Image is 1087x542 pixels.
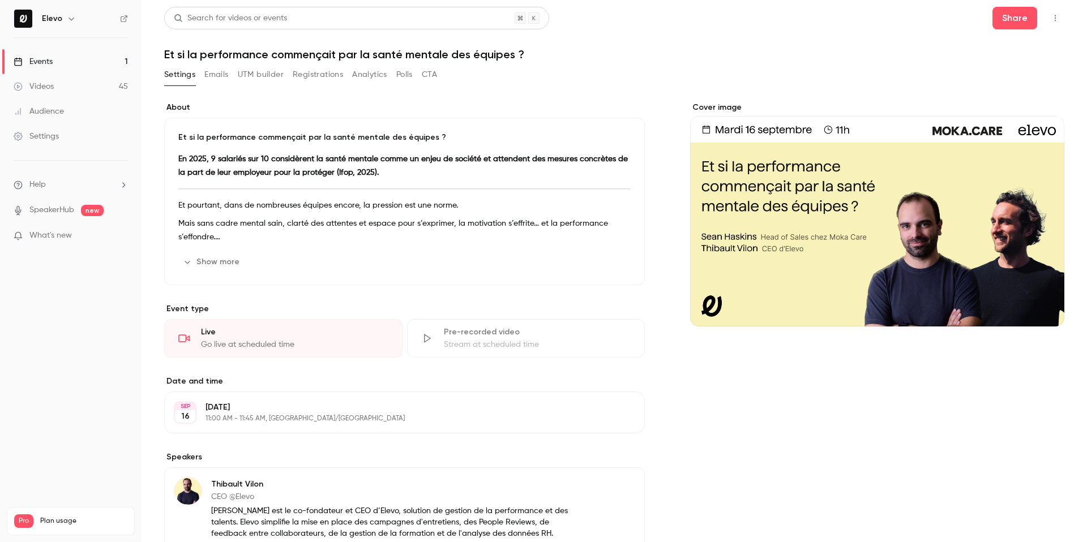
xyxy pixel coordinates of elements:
[444,339,631,350] div: Stream at scheduled time
[352,66,387,84] button: Analytics
[178,132,631,143] p: Et si la performance commençait par la santé mentale des équipes ?
[211,491,571,502] p: CEO @Elevo
[206,402,585,413] p: [DATE]
[29,204,74,216] a: SpeakerHub
[164,102,645,113] label: About
[174,478,202,505] img: Thibault Vilon
[164,319,403,358] div: LiveGo live at scheduled time
[14,179,128,191] li: help-dropdown-opener
[174,12,287,24] div: Search for videos or events
[181,411,190,422] p: 16
[14,10,32,28] img: Elevo
[238,66,284,84] button: UTM builder
[114,231,128,241] iframe: Noticeable Trigger
[204,66,228,84] button: Emails
[293,66,343,84] button: Registrations
[422,66,437,84] button: CTA
[14,514,33,528] span: Pro
[175,402,195,410] div: SEP
[29,179,46,191] span: Help
[690,102,1064,113] label: Cover image
[396,66,413,84] button: Polls
[178,199,631,212] p: Et pourtant, dans de nombreuses équipes encore, la pression est une norme.
[40,517,127,526] span: Plan usage
[407,319,645,358] div: Pre-recorded videoStream at scheduled time
[211,505,571,539] p: [PERSON_NAME] est le co-fondateur et CEO d’Elevo, solution de gestion de la performance et des ta...
[178,253,246,271] button: Show more
[164,376,645,387] label: Date and time
[164,66,195,84] button: Settings
[178,217,631,244] p: Mais sans cadre mental sain, clarté des attentes et espace pour s’exprimer, la motivation s’effri...
[14,56,53,67] div: Events
[164,303,645,315] p: Event type
[164,451,645,463] label: Speakers
[42,13,62,24] h6: Elevo
[206,414,585,423] p: 11:00 AM - 11:45 AM, [GEOGRAPHIC_DATA]/[GEOGRAPHIC_DATA]
[164,48,1064,61] h1: Et si la performance commençait par la santé mentale des équipes ?
[992,7,1037,29] button: Share
[14,81,54,92] div: Videos
[211,479,571,490] p: Thibault Vilon
[178,155,628,177] strong: En 2025, 9 salariés sur 10 considèrent la santé mentale comme un enjeu de société et attendent de...
[201,326,388,338] div: Live
[29,230,72,242] span: What's new
[690,102,1064,326] section: Cover image
[444,326,631,338] div: Pre-recorded video
[14,106,64,117] div: Audience
[201,339,388,350] div: Go live at scheduled time
[14,131,59,142] div: Settings
[81,205,104,216] span: new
